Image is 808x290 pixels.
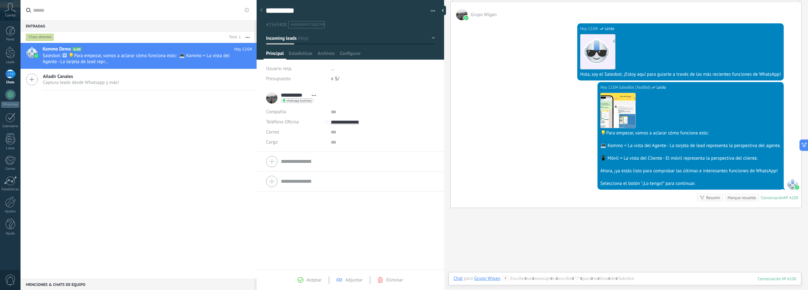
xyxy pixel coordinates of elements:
span: Adjuntar [345,277,363,283]
span: Teléfono Oficina [266,119,299,125]
span: #2563408 [266,22,287,28]
span: #agregar etiquetas [291,22,324,27]
a: Kommo Demo A100 Hoy 12:04 Salesbot: 🖼 💡Para empezar, vamos a aclarar cómo funciona esto: 💻 Kommo ... [21,43,257,69]
span: Kommo Demo [43,46,71,52]
span: Salesbot: 🖼 💡Para empezar, vamos a aclarar cómo funciona esto: 💻 Kommo = La vista del Agente - La... [43,53,240,65]
div: Conversación [761,195,784,200]
span: Captura leads desde Whatsapp y más! [43,80,119,86]
div: Resumir [706,195,720,201]
span: whatsapp business [286,99,312,102]
div: Estadísticas [1,187,20,192]
span: Archivos [318,50,335,60]
div: Entradas [21,20,254,32]
div: Hoy 12:04 [600,84,619,91]
span: Grupo Wigan [456,9,467,20]
div: Listas [1,146,20,151]
div: Presupuesto [266,74,326,84]
img: waba.svg [464,16,468,20]
div: Menciones & Chats de equipo [21,279,254,290]
button: Correo [266,127,279,137]
button: Teléfono Oficina [266,117,299,127]
span: para [464,275,473,282]
span: Presupuesto [266,76,291,82]
div: 📱 Móvil = La vista del Cliente - El móvil representa la perspectiva del cliente. [600,155,781,162]
span: Cargo [266,140,278,145]
span: Eliminar [386,277,403,283]
span: ... [331,66,335,72]
div: Leads [1,60,20,64]
div: 💡Para empezar, vamos a aclarar cómo funciona esto: [600,130,781,136]
span: SalesBot [787,178,798,190]
div: № A100 [784,195,798,200]
span: S/ [335,76,339,82]
img: 91b8f31f-a7a3-434e-a099-3e9385fd9b08 [601,93,635,128]
div: WhatsApp [1,102,19,108]
div: 💻 Kommo = La vista del Agente - La tarjeta de lead representa la perspectiva del agente. [600,143,781,149]
div: Panel [1,38,20,42]
span: A100 [72,47,81,51]
div: Correo [1,167,20,171]
img: waba.svg [795,185,799,190]
span: Cuenta [5,14,15,18]
div: Hola, soy el Salesbot. ¡Estoy aquí para guiarte a través de las más recientes funciones de WhatsApp! [580,71,781,78]
span: Aceptar [306,277,322,283]
img: waba.svg [34,54,39,58]
span: Principal [266,50,284,60]
span: Leído [656,84,666,91]
span: SalesBot (TestBot) [619,84,651,91]
div: Usuario resp. [266,64,326,74]
div: Ahora, ¡ya estás listo para comprobar las últimas e interesantes funciones de WhatsApp! [600,168,781,174]
div: 100 [758,276,796,281]
button: Más [241,32,254,43]
div: Ajustes [1,210,20,214]
div: Chats [1,80,20,85]
div: Grupo Wigan [474,275,500,281]
span: Configurar [340,50,360,60]
div: Compañía [266,107,326,117]
div: Marque resuelto [728,195,756,201]
img: 183.png [580,34,615,69]
div: Calendario [1,124,20,128]
span: Correo [266,129,279,135]
div: Chats abiertos [26,33,54,41]
div: Total: 1 [227,34,241,40]
div: Ocultar [440,6,446,15]
span: : [500,275,501,282]
span: Añadir Canales [43,74,119,80]
div: Ayuda [1,232,20,236]
span: Hoy 12:04 [234,46,252,52]
div: Hoy 12:04 [580,26,599,32]
span: Usuario resp. [266,66,292,72]
span: Leído [605,26,614,32]
div: Cargo [266,137,326,147]
div: Selecciona el botón "¡Lo tengo!" para continuar. [600,181,781,187]
span: Estadísticas [289,50,312,60]
span: Grupo Wigan [471,12,496,18]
